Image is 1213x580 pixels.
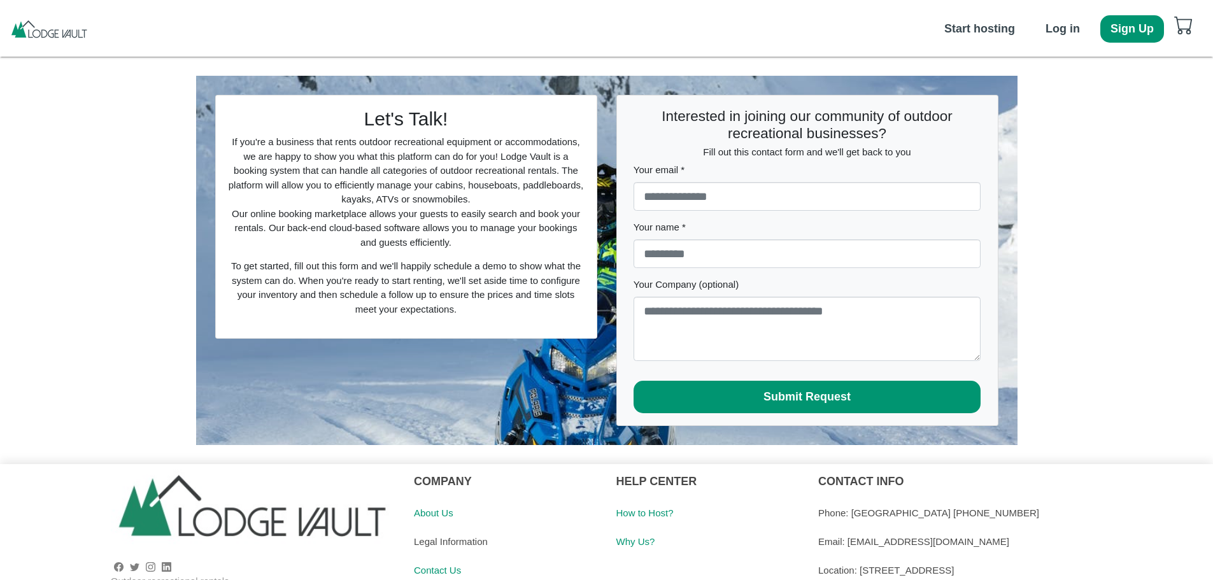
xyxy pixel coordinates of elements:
div: HELP CENTER [616,464,798,499]
b: Log in [1046,22,1080,35]
label: Your email * [634,163,981,178]
div: CONTACT INFO [818,464,1203,499]
button: Log in [1035,15,1090,43]
label: Your Company (optional) [634,278,981,292]
button: Start hosting [934,15,1025,43]
h4: Interested in joining our community of outdoor recreational businesses? [634,108,981,142]
svg: instagram [146,562,155,572]
h6: Fill out this contact form and we'll get back to you [634,146,981,158]
svg: facebook [114,562,124,572]
a: facebook [114,562,124,572]
svg: cart [1174,15,1193,34]
a: About Us [414,507,453,518]
a: Why Us? [616,536,655,547]
button: Submit Request [634,381,981,413]
a: instagram [146,562,155,572]
div: Email: [EMAIL_ADDRESS][DOMAIN_NAME] [818,527,1203,556]
img: logo-400X135.2418b4bb.jpg [111,464,395,560]
b: Sign Up [1110,22,1154,35]
img: pAKp5ICTv7cAAAAASUVORK5CYII= [10,19,89,38]
button: Sign Up [1100,15,1164,43]
svg: twitter [130,562,139,572]
div: If you're a business that rents outdoor recreational equipment or accommodations, we are happy to... [216,95,597,338]
a: linkedin [162,562,171,572]
p: Our online booking marketplace allows your guests to easily search and book your rentals. Our bac... [227,207,585,250]
b: Start hosting [944,22,1015,35]
label: Your name * [634,220,981,235]
svg: linkedin [162,562,171,572]
h2: Let's Talk! [227,108,585,131]
div: COMPANY [414,464,597,499]
div: Phone: [GEOGRAPHIC_DATA] [PHONE_NUMBER] [818,499,1203,527]
a: twitter [130,562,139,572]
div: Legal Information [414,527,597,556]
p: To get started, fill out this form and we'll happily schedule a demo to show what the system can ... [227,259,585,316]
a: Contact Us [414,565,461,576]
b: Submit Request [763,390,851,403]
a: How to Host? [616,507,673,518]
